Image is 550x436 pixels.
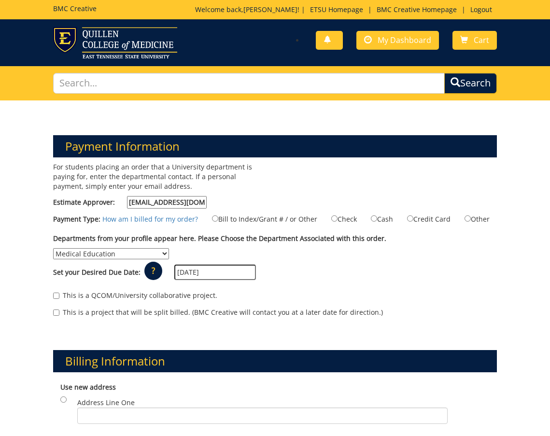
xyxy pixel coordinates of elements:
p: ? [144,262,162,280]
a: My Dashboard [356,31,439,50]
a: Cart [452,31,497,50]
p: For students placing an order that a University department is paying for, enter the departmental ... [53,162,268,191]
h3: Payment Information [53,135,497,157]
input: Address Line One [77,408,448,424]
a: How am I billed for my order? [102,214,198,224]
h3: Billing Information [53,350,497,372]
input: This is a QCOM/University collaborative project. [53,293,59,299]
input: Credit Card [407,215,413,222]
label: Bill to Index/Grant # / or Other [200,213,317,224]
p: Welcome back, ! | | | [195,5,497,14]
img: ETSU logo [53,27,177,58]
a: BMC Creative Homepage [372,5,462,14]
input: Other [465,215,471,222]
button: Search [444,73,497,94]
a: Logout [465,5,497,14]
input: Check [331,215,338,222]
a: [PERSON_NAME] [243,5,297,14]
label: This is a project that will be split billed. (BMC Creative will contact you at a later date for d... [53,308,383,317]
label: This is a QCOM/University collaborative project. [53,291,217,300]
label: Departments from your profile appear here. Please Choose the Department Associated with this order. [53,234,386,243]
span: Cart [474,35,489,45]
label: Cash [359,213,393,224]
span: My Dashboard [378,35,431,45]
b: Use new address [60,382,116,392]
label: Other [452,213,490,224]
input: Bill to Index/Grant # / or Other [212,215,218,222]
h5: BMC Creative [53,5,97,12]
input: Search... [53,73,445,94]
label: Set your Desired Due Date: [53,267,141,277]
a: ETSU Homepage [305,5,368,14]
input: MM/DD/YYYY [174,265,256,280]
input: This is a project that will be split billed. (BMC Creative will contact you at a later date for d... [53,309,59,316]
label: Estimate Approver: [53,196,207,209]
label: Address Line One [77,398,448,424]
input: Estimate Approver: [127,196,207,209]
label: Payment Type: [53,214,100,224]
label: Check [319,213,357,224]
label: Credit Card [395,213,451,224]
input: Cash [371,215,377,222]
